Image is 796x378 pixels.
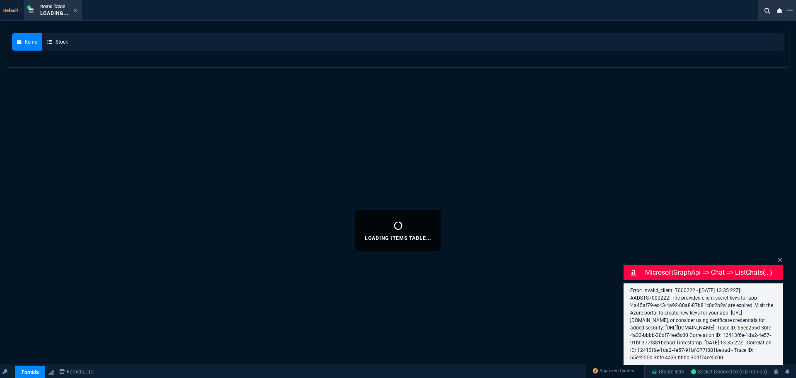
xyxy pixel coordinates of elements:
a: C9j8Yvb9b3CPomU0AACR [691,368,767,376]
a: msbcCompanyName [57,368,97,376]
nx-icon: Close Workbench [774,6,785,16]
span: Items Table [40,4,65,10]
p: Error: invalid_client: 7000222 - [[DATE] 13:35:22Z]: AADSTS7000222: The provided client secret ke... [630,287,776,361]
p: MicrosoftGraphApi => chat => listChats(...) [645,268,781,278]
nx-icon: Open New Tab [787,7,793,15]
nx-icon: Search [761,6,774,16]
span: Approved Quotes [599,368,634,374]
a: Stock [42,33,73,51]
p: Loading Items Table... [365,235,431,241]
a: Create Item [648,366,688,378]
p: Loading... [40,10,68,17]
span: Socket Connected (erp-fornida) [691,369,767,375]
nx-icon: Close Tab [73,7,77,14]
span: Default [3,8,22,13]
a: Items [12,33,42,51]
